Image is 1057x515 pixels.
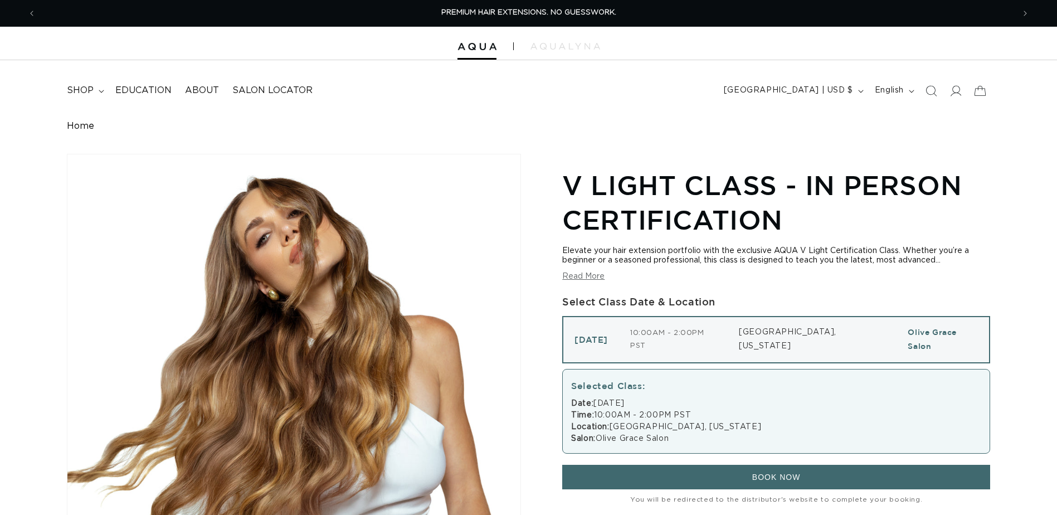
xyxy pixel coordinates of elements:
summary: Search [919,79,943,103]
a: Salon Locator [226,78,319,103]
img: aqualyna.com [530,43,600,50]
button: Next announcement [1013,3,1037,24]
div: [DATE] 10:00AM - 2:00PM PST [GEOGRAPHIC_DATA], [US_STATE] Olive Grace Salon [571,398,981,445]
nav: breadcrumbs [67,121,990,132]
span: English [875,85,904,96]
span: [GEOGRAPHIC_DATA] | USD $ [724,85,853,96]
span: Education [115,85,172,96]
td: Olive Grace Salon [897,317,990,362]
span: About [185,85,219,96]
span: PREMIUM HAIR EXTENSIONS. NO GUESSWORK. [441,9,616,16]
strong: Salon: [571,435,596,443]
div: Selected Class: [571,378,981,394]
a: Home [67,121,94,132]
img: Aqua Hair Extensions [457,43,496,51]
button: [GEOGRAPHIC_DATA] | USD $ [717,80,868,101]
a: About [178,78,226,103]
span: shop [67,85,94,96]
button: English [868,80,919,101]
summary: shop [60,78,109,103]
td: [GEOGRAPHIC_DATA], [US_STATE] [728,317,897,362]
td: 10:00AM - 2:00PM PST [619,317,728,362]
a: Education [109,78,178,103]
div: Select Class Date & Location [562,293,990,310]
strong: Time: [571,411,594,419]
h1: V Light Class - In Person Certification [562,168,990,237]
strong: Location: [571,423,609,431]
button: BOOK NOW [562,465,990,489]
button: Previous announcement [20,3,44,24]
span: Salon Locator [232,85,313,96]
div: Elevate your hair extension portfolio with the exclusive AQUA V Light Certification Class. Whethe... [562,246,990,265]
button: Read More [562,272,605,281]
td: [DATE] [563,317,619,362]
span: BOOK NOW [752,473,801,482]
strong: Date: [571,400,593,407]
small: You will be redirected to the distributor's website to complete your booking. [562,494,990,506]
